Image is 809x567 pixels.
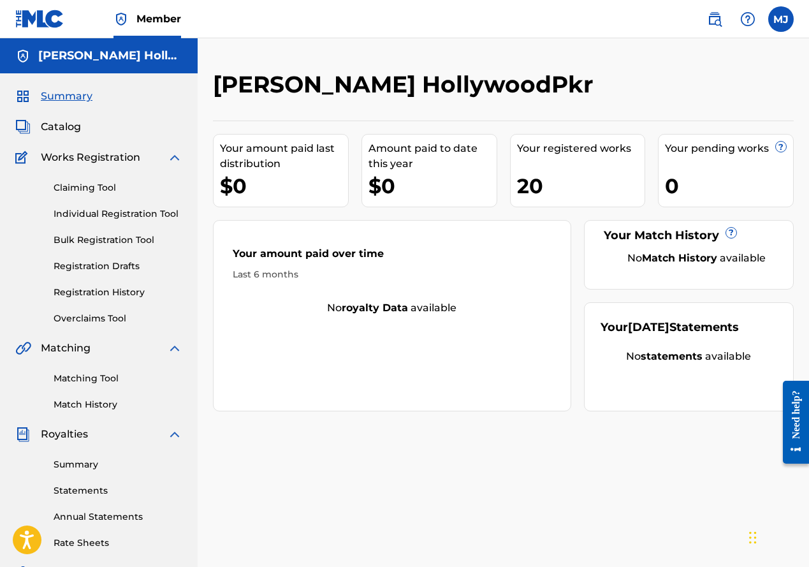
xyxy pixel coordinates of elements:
[15,119,81,135] a: CatalogCatalog
[54,260,182,273] a: Registration Drafts
[220,172,348,200] div: $0
[54,233,182,247] a: Bulk Registration Tool
[15,427,31,442] img: Royalties
[641,350,703,362] strong: statements
[54,484,182,497] a: Statements
[601,319,739,336] div: Your Statements
[54,398,182,411] a: Match History
[15,119,31,135] img: Catalog
[15,89,31,104] img: Summary
[745,506,809,567] iframe: Chat Widget
[113,11,129,27] img: Top Rightsholder
[54,312,182,325] a: Overclaims Tool
[233,268,551,281] div: Last 6 months
[54,181,182,195] a: Claiming Tool
[54,536,182,550] a: Rate Sheets
[38,48,182,63] h5: Michael Jamell HollywoodPkr
[41,150,140,165] span: Works Registration
[702,6,727,32] a: Public Search
[342,302,408,314] strong: royalty data
[214,300,571,316] div: No available
[665,141,793,156] div: Your pending works
[54,458,182,471] a: Summary
[665,172,793,200] div: 0
[54,207,182,221] a: Individual Registration Tool
[616,251,777,266] div: No available
[41,341,91,356] span: Matching
[368,141,497,172] div: Amount paid to date this year
[601,227,777,244] div: Your Match History
[601,349,777,364] div: No available
[15,48,31,64] img: Accounts
[768,6,794,32] div: User Menu
[15,89,92,104] a: SummarySummary
[707,11,722,27] img: search
[167,341,182,356] img: expand
[15,341,31,356] img: Matching
[15,10,64,28] img: MLC Logo
[213,70,600,99] h2: [PERSON_NAME] HollywoodPkr
[740,11,755,27] img: help
[517,141,645,156] div: Your registered works
[735,6,761,32] div: Help
[54,372,182,385] a: Matching Tool
[54,510,182,524] a: Annual Statements
[517,172,645,200] div: 20
[776,142,786,152] span: ?
[642,252,717,264] strong: Match History
[220,141,348,172] div: Your amount paid last distribution
[41,89,92,104] span: Summary
[233,246,551,268] div: Your amount paid over time
[41,427,88,442] span: Royalties
[628,320,669,334] span: [DATE]
[749,519,757,557] div: Drag
[726,228,736,238] span: ?
[41,119,81,135] span: Catalog
[54,286,182,299] a: Registration History
[136,11,181,26] span: Member
[167,150,182,165] img: expand
[167,427,182,442] img: expand
[368,172,497,200] div: $0
[15,150,32,165] img: Works Registration
[773,371,809,474] iframe: Resource Center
